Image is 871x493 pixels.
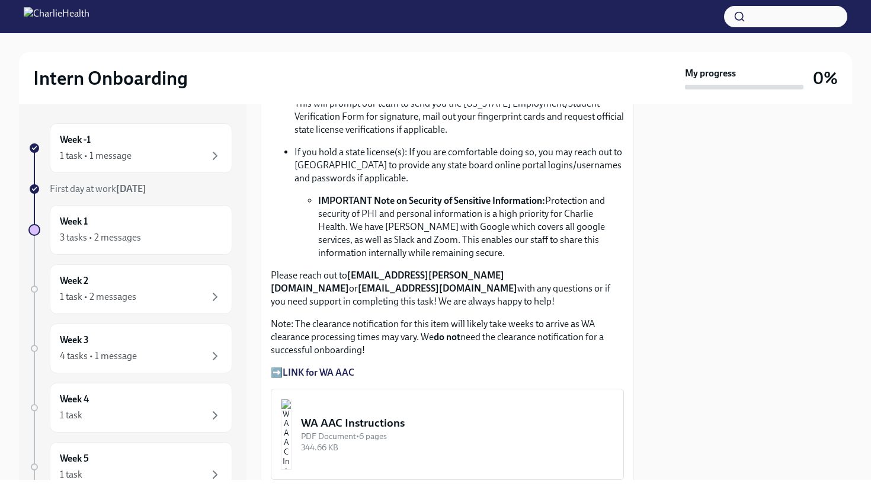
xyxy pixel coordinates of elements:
a: Week 34 tasks • 1 message [28,324,232,373]
div: 1 task • 2 messages [60,290,136,303]
div: PDF Document • 6 pages [301,431,614,442]
div: 1 task [60,409,82,422]
strong: [EMAIL_ADDRESS][DOMAIN_NAME] [358,283,517,294]
h3: 0% [813,68,838,89]
h6: Week 3 [60,334,89,347]
span: First day at work [50,183,146,194]
h6: Week 1 [60,215,88,228]
strong: [EMAIL_ADDRESS][PERSON_NAME][DOMAIN_NAME] [271,270,504,294]
a: Week 21 task • 2 messages [28,264,232,314]
div: 3 tasks • 2 messages [60,231,141,244]
div: 4 tasks • 1 message [60,350,137,363]
p: If you hold a state license(s): If you are comfortable doing so, you may reach out to [GEOGRAPHIC... [294,146,624,185]
h6: Week 2 [60,274,88,287]
a: Week -11 task • 1 message [28,123,232,173]
button: WA AAC InstructionsPDF Document•6 pages344.66 KB [271,389,624,480]
a: Week 13 tasks • 2 messages [28,205,232,255]
div: 1 task • 1 message [60,149,132,162]
div: WA AAC Instructions [301,415,614,431]
a: LINK for WA AAC [283,367,354,378]
h6: Week 4 [60,393,89,406]
h6: Week -1 [60,133,91,146]
h6: Week 5 [60,452,89,465]
img: CharlieHealth [24,7,89,26]
a: First day at work[DATE] [28,183,232,196]
p: Please reach out to or with any questions or if you need support in completing this task! We are ... [271,269,624,308]
div: 344.66 KB [301,442,614,453]
a: Week 51 task [28,442,232,492]
strong: My progress [685,67,736,80]
h2: Intern Onboarding [33,66,188,90]
strong: IMPORTANT Note on Security of Sensitive Information: [318,195,545,206]
div: 1 task [60,468,82,481]
strong: do not [434,331,460,342]
li: Protection and security of PHI and personal information is a high priority for Charlie Health. We... [318,194,624,260]
strong: [DATE] [116,183,146,194]
p: Note: The clearance notification for this item will likely take weeks to arrive as WA clearance p... [271,318,624,357]
a: Week 41 task [28,383,232,433]
img: WA AAC Instructions [281,399,292,470]
p: ➡️ [271,366,624,379]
